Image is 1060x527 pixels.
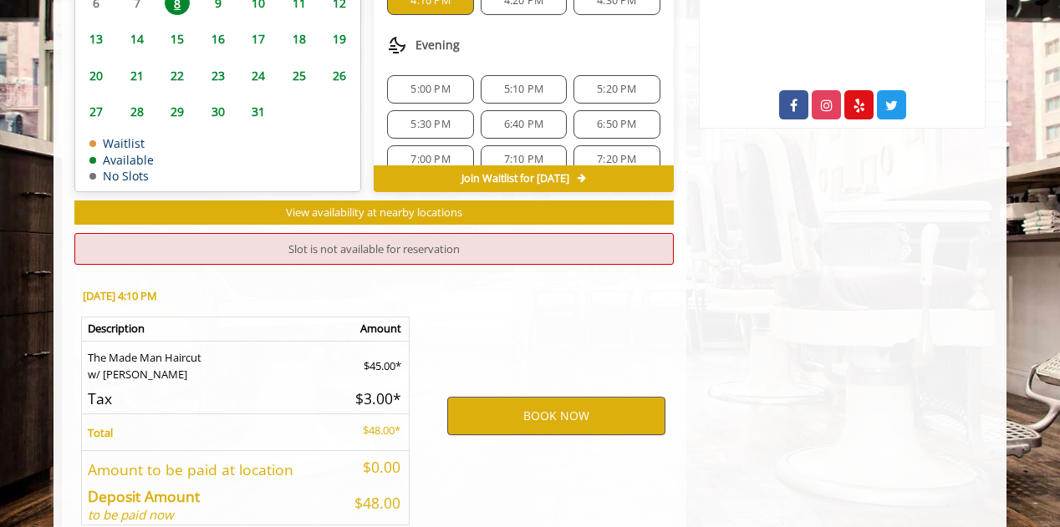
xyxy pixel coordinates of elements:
[597,153,636,166] span: 7:20 PM
[504,153,543,166] span: 7:10 PM
[447,397,665,435] button: BOOK NOW
[278,58,319,94] td: Select day25
[238,58,278,94] td: Select day24
[344,495,401,511] h5: $48.00
[410,118,450,131] span: 5:30 PM
[410,83,450,96] span: 5:00 PM
[74,200,674,225] button: View availability at nearby locations
[89,170,154,182] td: No Slots
[125,99,150,124] span: 28
[157,21,197,57] td: Select day15
[287,27,312,51] span: 18
[238,94,278,129] td: Select day31
[165,99,190,124] span: 29
[84,63,109,88] span: 20
[246,99,271,124] span: 31
[165,63,190,88] span: 22
[481,75,567,104] div: 5:10 PM
[157,94,197,129] td: Select day29
[165,27,190,51] span: 15
[387,110,473,139] div: 5:30 PM
[344,459,401,475] h5: $0.00
[344,391,401,407] h5: $3.00*
[88,506,174,523] i: to be paid now
[573,110,660,139] div: 6:50 PM
[83,288,157,303] b: [DATE] 4:10 PM
[327,63,352,88] span: 26
[84,27,109,51] span: 13
[82,341,339,383] td: The Made Man Haircut w/ [PERSON_NAME]
[76,94,116,129] td: Select day27
[238,21,278,57] td: Select day17
[597,83,636,96] span: 5:20 PM
[573,145,660,174] div: 7:20 PM
[206,63,231,88] span: 23
[88,425,113,440] b: Total
[597,118,636,131] span: 6:50 PM
[339,341,410,383] td: $45.00*
[206,99,231,124] span: 30
[461,172,569,185] span: Join Waitlist for [DATE]
[415,38,460,52] span: Evening
[246,27,271,51] span: 17
[319,21,360,57] td: Select day19
[327,27,352,51] span: 19
[504,118,543,131] span: 6:40 PM
[387,35,407,55] img: evening slots
[197,58,237,94] td: Select day23
[89,154,154,166] td: Available
[387,75,473,104] div: 5:00 PM
[286,205,462,220] span: View availability at nearby locations
[76,21,116,57] td: Select day13
[246,63,271,88] span: 24
[360,321,401,336] b: Amount
[319,58,360,94] td: Select day26
[504,83,543,96] span: 5:10 PM
[88,391,332,407] h5: Tax
[89,137,154,149] td: Waitlist
[197,94,237,129] td: Select day30
[344,422,401,439] p: $48.00*
[278,21,319,57] td: Select day18
[88,486,200,506] b: Deposit Amount
[481,145,567,174] div: 7:10 PM
[573,75,660,104] div: 5:20 PM
[116,94,156,129] td: Select day28
[206,27,231,51] span: 16
[116,21,156,57] td: Select day14
[125,63,150,88] span: 21
[88,462,332,478] h5: Amount to be paid at location
[287,63,312,88] span: 25
[387,145,473,174] div: 7:00 PM
[481,110,567,139] div: 6:40 PM
[157,58,197,94] td: Select day22
[76,58,116,94] td: Select day20
[125,27,150,51] span: 14
[116,58,156,94] td: Select day21
[88,321,145,336] b: Description
[84,99,109,124] span: 27
[197,21,237,57] td: Select day16
[74,233,674,266] div: Slot is not available for reservation
[410,153,450,166] span: 7:00 PM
